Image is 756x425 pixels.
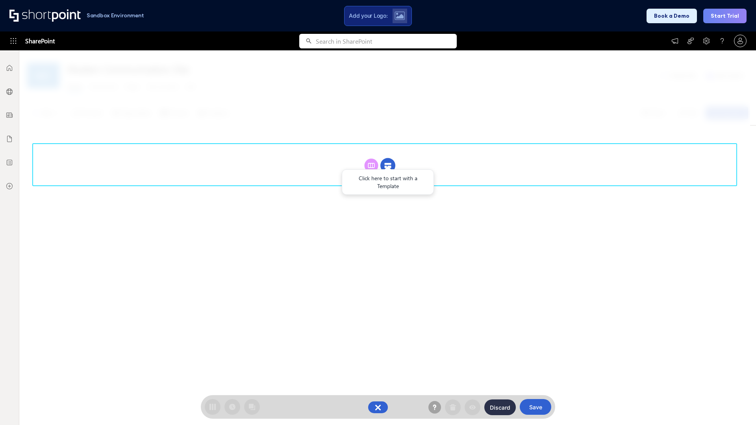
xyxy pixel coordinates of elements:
[647,9,697,23] button: Book a Demo
[349,12,387,19] span: Add your Logo:
[87,13,144,18] h1: Sandbox Environment
[316,34,457,48] input: Search in SharePoint
[484,399,516,415] button: Discard
[395,11,405,20] img: Upload logo
[520,399,551,415] button: Save
[717,387,756,425] iframe: Chat Widget
[703,9,747,23] button: Start Trial
[25,31,55,50] span: SharePoint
